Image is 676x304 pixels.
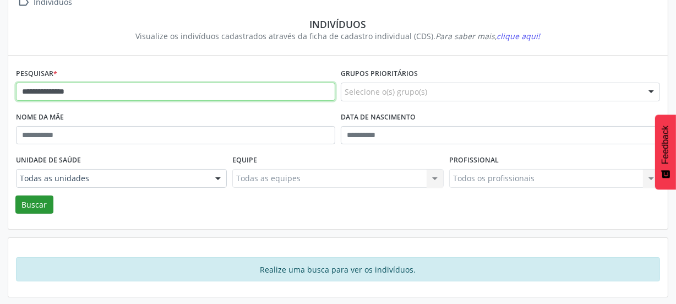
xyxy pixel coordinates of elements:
button: Buscar [15,196,53,214]
div: Indivíduos [24,18,652,30]
span: clique aqui! [497,31,541,41]
div: Realize uma busca para ver os indivíduos. [16,257,660,281]
span: Selecione o(s) grupo(s) [345,86,427,97]
label: Nome da mãe [16,109,64,126]
label: Grupos prioritários [341,66,418,83]
label: Data de nascimento [341,109,416,126]
label: Equipe [232,152,257,169]
span: Feedback [661,126,670,164]
label: Unidade de saúde [16,152,81,169]
label: Pesquisar [16,66,57,83]
span: Todas as unidades [20,173,204,184]
label: Profissional [449,152,499,169]
div: Visualize os indivíduos cadastrados através da ficha de cadastro individual (CDS). [24,30,652,42]
button: Feedback - Mostrar pesquisa [655,115,676,189]
i: Para saber mais, [436,31,541,41]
